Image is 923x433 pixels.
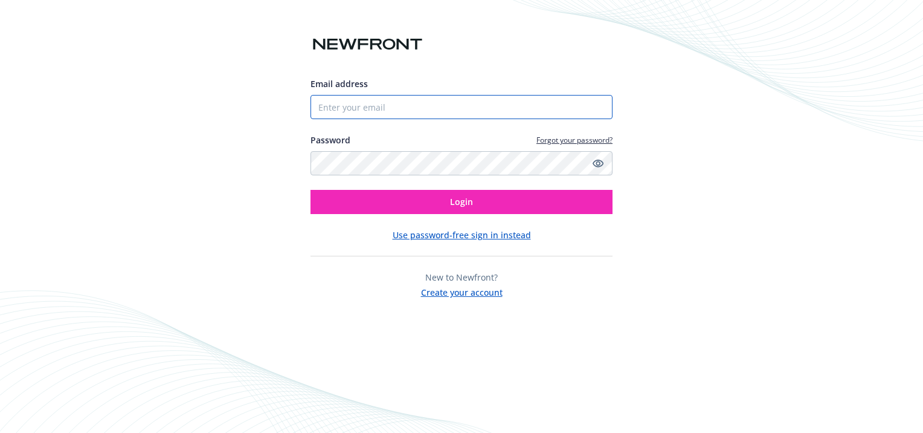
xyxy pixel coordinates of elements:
[310,190,613,214] button: Login
[310,151,613,175] input: Enter your password
[421,284,503,299] button: Create your account
[310,95,613,119] input: Enter your email
[425,272,498,283] span: New to Newfront?
[393,229,531,241] button: Use password-free sign in instead
[536,135,613,145] a: Forgot your password?
[310,78,368,90] span: Email address
[310,34,425,55] img: Newfront logo
[310,134,350,146] label: Password
[450,196,473,207] span: Login
[591,156,605,171] a: Show password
